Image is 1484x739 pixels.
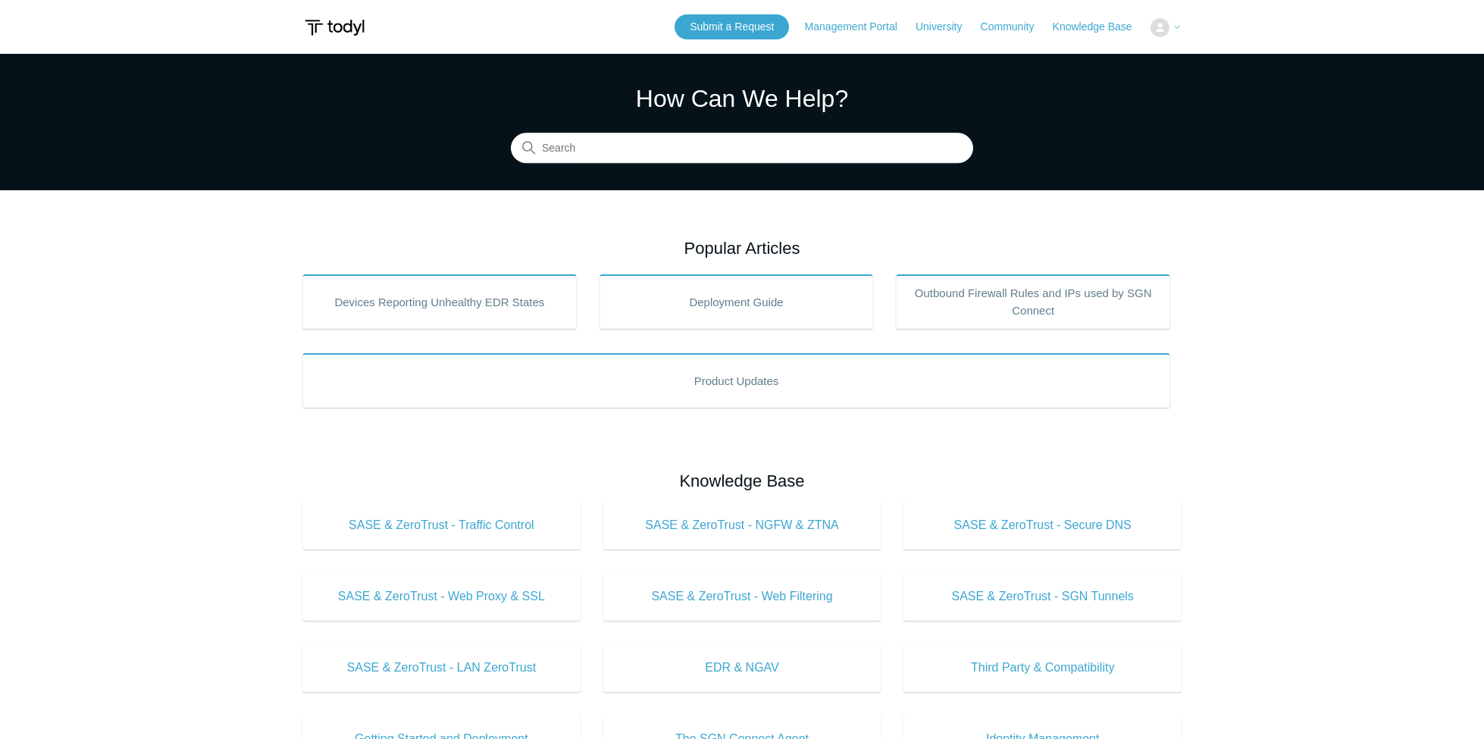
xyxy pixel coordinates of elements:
[926,659,1159,677] span: Third Party & Compatibility
[926,587,1159,606] span: SASE & ZeroTrust - SGN Tunnels
[511,80,973,117] h1: How Can We Help?
[675,14,789,39] a: Submit a Request
[325,659,558,677] span: SASE & ZeroTrust - LAN ZeroTrust
[626,516,859,534] span: SASE & ZeroTrust - NGFW & ZTNA
[511,133,973,164] input: Search
[302,236,1182,261] h2: Popular Articles
[600,274,874,329] a: Deployment Guide
[1053,19,1147,35] a: Knowledge Base
[302,643,581,692] a: SASE & ZeroTrust - LAN ZeroTrust
[926,516,1159,534] span: SASE & ZeroTrust - Secure DNS
[626,659,859,677] span: EDR & NGAV
[325,516,558,534] span: SASE & ZeroTrust - Traffic Control
[626,587,859,606] span: SASE & ZeroTrust - Web Filtering
[903,501,1182,550] a: SASE & ZeroTrust - Secure DNS
[981,19,1050,35] a: Community
[805,19,913,35] a: Management Portal
[916,19,977,35] a: University
[302,501,581,550] a: SASE & ZeroTrust - Traffic Control
[302,572,581,621] a: SASE & ZeroTrust - Web Proxy & SSL
[302,274,577,329] a: Devices Reporting Unhealthy EDR States
[325,587,558,606] span: SASE & ZeroTrust - Web Proxy & SSL
[302,14,367,42] img: Todyl Support Center Help Center home page
[603,501,881,550] a: SASE & ZeroTrust - NGFW & ZTNA
[302,468,1182,493] h2: Knowledge Base
[603,643,881,692] a: EDR & NGAV
[896,274,1170,329] a: Outbound Firewall Rules and IPs used by SGN Connect
[903,643,1182,692] a: Third Party & Compatibility
[302,353,1170,408] a: Product Updates
[603,572,881,621] a: SASE & ZeroTrust - Web Filtering
[903,572,1182,621] a: SASE & ZeroTrust - SGN Tunnels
